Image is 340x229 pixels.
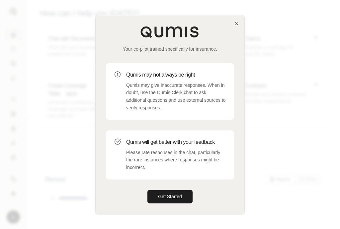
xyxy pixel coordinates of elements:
p: Your co-pilot trained specifically for insurance. [106,46,234,52]
h3: Qumis will get better with your feedback [126,138,226,146]
h3: Qumis may not always be right [126,71,226,79]
p: Qumis may give inaccurate responses. When in doubt, use the Qumis Clerk chat to ask additional qu... [126,82,226,112]
button: Get Started [147,190,193,203]
img: Qumis Logo [140,26,200,38]
p: Please rate responses in the chat, particularly the rare instances where responses might be incor... [126,149,226,171]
